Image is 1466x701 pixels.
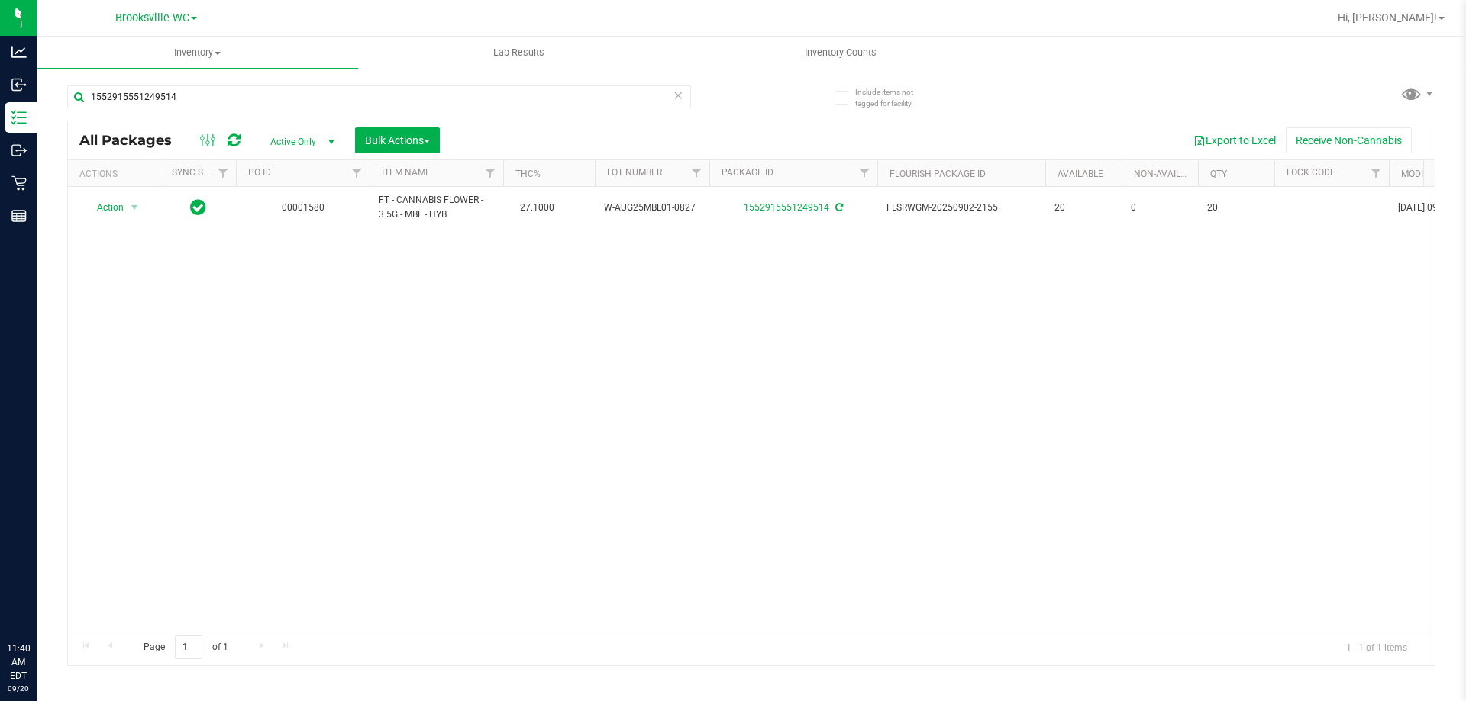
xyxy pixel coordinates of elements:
[673,85,683,105] span: Clear
[607,167,662,178] a: Lot Number
[37,37,358,69] a: Inventory
[1183,127,1286,153] button: Export to Excel
[344,160,370,186] a: Filter
[382,167,431,178] a: Item Name
[379,193,494,222] span: FT - CANNABIS FLOWER - 3.5G - MBL - HYB
[1207,201,1265,215] span: 20
[680,37,1001,69] a: Inventory Counts
[79,132,187,149] span: All Packages
[1364,160,1389,186] a: Filter
[604,201,700,215] span: W-AUG25MBL01-0827
[512,197,562,219] span: 27.1000
[1334,635,1419,658] span: 1 - 1 of 1 items
[855,86,932,109] span: Include items not tagged for facility
[1286,127,1412,153] button: Receive Non-Cannabis
[79,169,153,179] div: Actions
[1134,169,1202,179] a: Non-Available
[1338,11,1437,24] span: Hi, [PERSON_NAME]!
[478,160,503,186] a: Filter
[515,169,541,179] a: THC%
[358,37,680,69] a: Lab Results
[784,46,897,59] span: Inventory Counts
[190,197,206,218] span: In Sync
[7,683,30,694] p: 09/20
[211,160,236,186] a: Filter
[175,635,202,659] input: 1
[172,167,231,178] a: Sync Status
[37,46,358,59] span: Inventory
[1210,169,1227,179] a: Qty
[11,44,27,59] inline-svg: Analytics
[11,208,27,223] inline-svg: Reports
[852,160,877,186] a: Filter
[890,169,986,179] a: Flourish Package ID
[115,11,189,24] span: Brooksville WC
[67,85,691,108] input: Search Package ID, Item Name, SKU, Lot or Part Number...
[11,77,27,92] inline-svg: Inbound
[248,167,271,178] a: PO ID
[1287,167,1335,178] a: Lock Code
[1058,169,1103,179] a: Available
[1054,201,1112,215] span: 20
[15,579,61,625] iframe: Resource center
[11,110,27,125] inline-svg: Inventory
[355,127,440,153] button: Bulk Actions
[473,46,565,59] span: Lab Results
[886,201,1036,215] span: FLSRWGM-20250902-2155
[282,202,325,213] a: 00001580
[125,197,144,218] span: select
[83,197,124,218] span: Action
[744,202,829,213] a: 1552915551249514
[684,160,709,186] a: Filter
[722,167,773,178] a: Package ID
[7,642,30,683] p: 11:40 AM EDT
[131,635,241,659] span: Page of 1
[11,143,27,158] inline-svg: Outbound
[1131,201,1189,215] span: 0
[833,202,843,213] span: Sync from Compliance System
[365,134,430,146] span: Bulk Actions
[11,175,27,191] inline-svg: Retail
